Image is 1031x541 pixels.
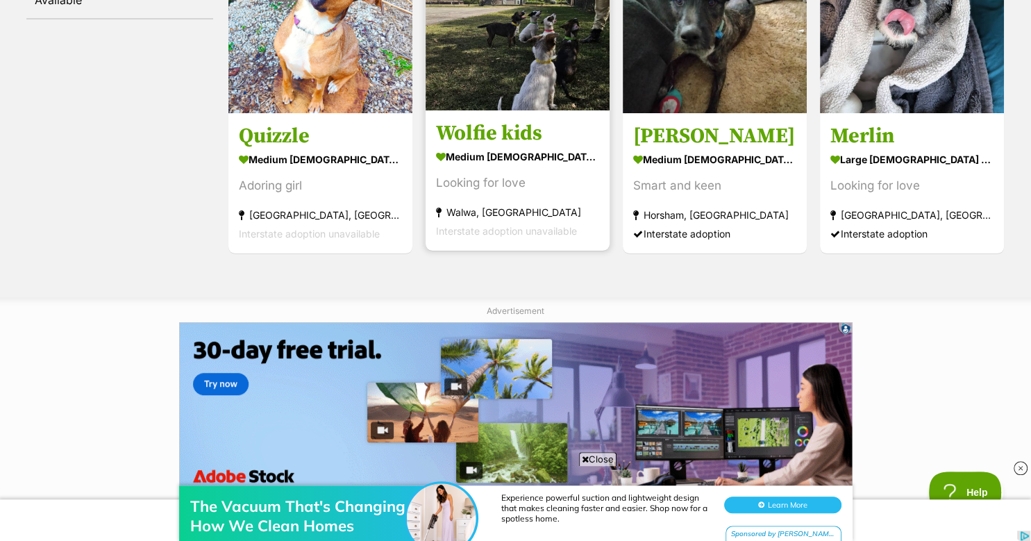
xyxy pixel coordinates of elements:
span: Close [579,452,617,466]
div: Experience powerful suction and lightweight design that makes cleaning faster and easier. Shop no... [501,35,710,66]
div: large [DEMOGRAPHIC_DATA] Dog [830,150,994,170]
div: The Vacuum That's Changing How We Clean Homes [190,39,412,78]
h3: Merlin [830,124,994,150]
div: Adoring girl [239,177,402,196]
a: Quizzle medium [DEMOGRAPHIC_DATA] Dog Adoring girl [GEOGRAPHIC_DATA], [GEOGRAPHIC_DATA] Interstat... [228,113,412,254]
div: [GEOGRAPHIC_DATA], [GEOGRAPHIC_DATA] [830,206,994,225]
div: Walwa, [GEOGRAPHIC_DATA] [436,203,599,222]
a: Wolfie kids medium [DEMOGRAPHIC_DATA] Dog Looking for love Walwa, [GEOGRAPHIC_DATA] Interstate ad... [426,110,610,251]
div: medium [DEMOGRAPHIC_DATA] Dog [633,150,796,170]
div: Looking for love [830,177,994,196]
div: Smart and keen [633,177,796,196]
iframe: Advertisement [179,322,853,496]
a: Merlin large [DEMOGRAPHIC_DATA] Dog Looking for love [GEOGRAPHIC_DATA], [GEOGRAPHIC_DATA] Interst... [820,113,1004,254]
div: Sponsored by [PERSON_NAME] Range [726,68,841,85]
img: The Vacuum That's Changing How We Clean Homes [407,26,476,95]
span: Interstate adoption unavailable [436,226,577,238]
div: Horsham, [GEOGRAPHIC_DATA] [633,206,796,225]
div: medium [DEMOGRAPHIC_DATA] Dog [436,147,599,167]
div: Interstate adoption [830,225,994,244]
h3: [PERSON_NAME] [633,124,796,150]
div: medium [DEMOGRAPHIC_DATA] Dog [239,150,402,170]
div: [GEOGRAPHIC_DATA], [GEOGRAPHIC_DATA] [239,206,402,225]
img: close_rtb.svg [1014,461,1028,475]
h3: Wolfie kids [436,121,599,147]
h3: Quizzle [239,124,402,150]
span: Interstate adoption unavailable [239,228,380,240]
div: Interstate adoption [633,225,796,244]
div: Looking for love [436,174,599,193]
button: Learn More [724,39,841,56]
a: [PERSON_NAME] medium [DEMOGRAPHIC_DATA] Dog Smart and keen Horsham, [GEOGRAPHIC_DATA] Interstate ... [623,113,807,254]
